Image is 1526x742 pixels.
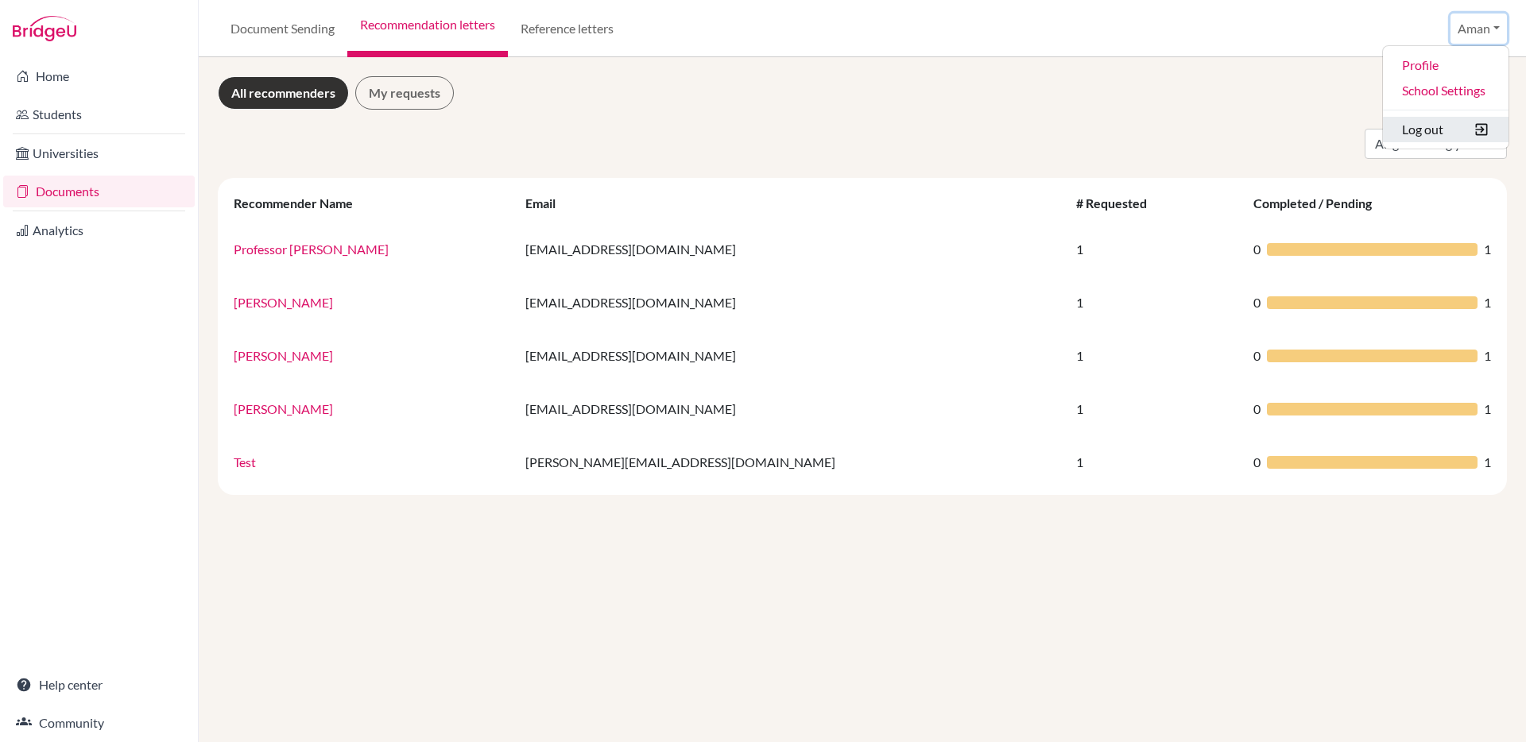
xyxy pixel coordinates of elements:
a: Profile [1383,52,1509,78]
td: 1 [1067,435,1244,489]
a: Test [234,454,256,470]
a: [PERSON_NAME] [234,348,333,363]
span: 0 [1253,346,1261,365]
span: 0 [1253,240,1261,259]
span: 1 [1484,293,1491,312]
span: 0 [1253,293,1261,312]
td: [EMAIL_ADDRESS][DOMAIN_NAME] [516,329,1067,382]
div: # Requested [1076,195,1163,211]
td: [EMAIL_ADDRESS][DOMAIN_NAME] [516,382,1067,435]
a: Home [3,60,195,92]
a: Analytics [3,214,195,246]
div: Recommender Name [234,195,369,211]
a: Help center [3,669,195,701]
td: 1 [1067,382,1244,435]
div: Completed / Pending [1253,195,1388,211]
td: 1 [1067,222,1244,276]
a: My requests [355,76,454,110]
a: School Settings [1383,78,1509,103]
button: Log out [1383,117,1509,142]
a: [PERSON_NAME] [234,401,333,416]
span: 1 [1484,400,1491,419]
span: 1 [1484,240,1491,259]
a: All recommenders [218,76,349,110]
td: [PERSON_NAME][EMAIL_ADDRESS][DOMAIN_NAME] [516,435,1067,489]
a: Community [3,707,195,739]
td: 1 [1067,329,1244,382]
a: Professor [PERSON_NAME] [234,242,389,257]
td: [EMAIL_ADDRESS][DOMAIN_NAME] [516,276,1067,329]
a: Documents [3,176,195,207]
span: 1 [1484,453,1491,472]
img: Bridge-U [13,16,76,41]
td: [EMAIL_ADDRESS][DOMAIN_NAME] [516,222,1067,276]
a: [PERSON_NAME] [234,295,333,310]
span: 1 [1484,346,1491,365]
td: 1 [1067,276,1244,329]
button: Aman [1450,14,1507,44]
div: Email [525,195,571,211]
a: Universities [3,137,195,169]
a: Students [3,99,195,130]
span: 0 [1253,400,1261,419]
span: 0 [1253,453,1261,472]
ul: Aman [1382,45,1509,149]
